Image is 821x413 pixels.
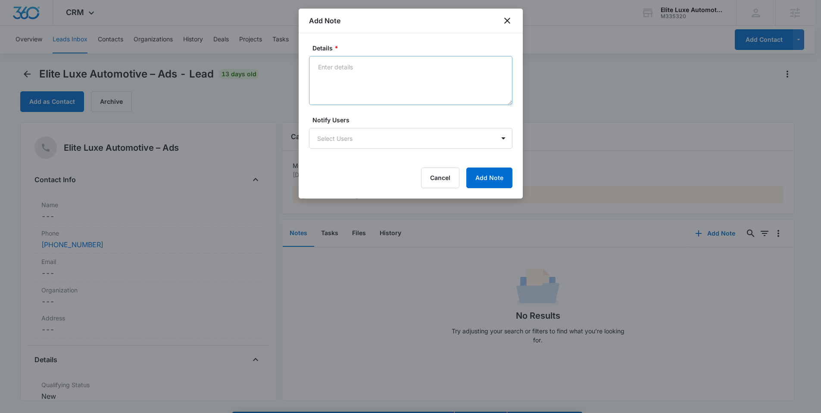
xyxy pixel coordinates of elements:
[312,115,516,124] label: Notify Users
[312,43,516,53] label: Details
[502,16,512,26] button: close
[466,168,512,188] button: Add Note
[309,16,340,26] h1: Add Note
[421,168,459,188] button: Cancel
